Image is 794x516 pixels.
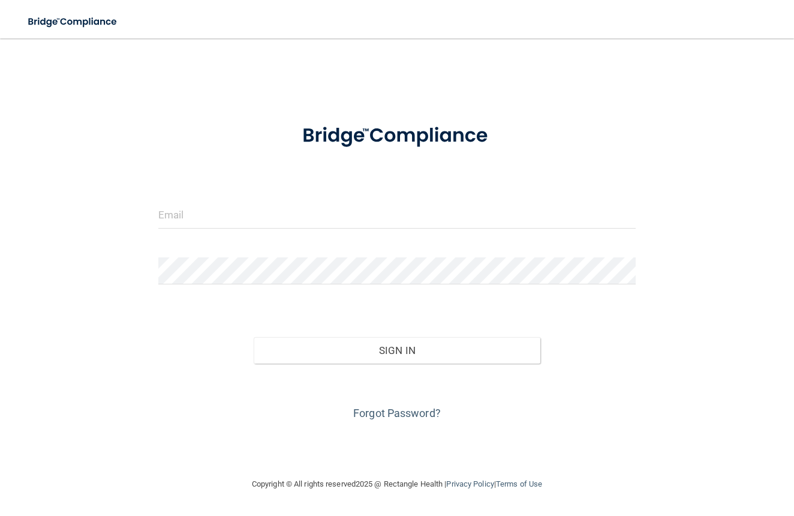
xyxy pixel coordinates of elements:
a: Terms of Use [496,479,542,488]
a: Forgot Password? [353,407,441,419]
button: Sign In [254,337,540,364]
a: Privacy Policy [446,479,494,488]
div: Copyright © All rights reserved 2025 @ Rectangle Health | | [178,465,616,503]
img: bridge_compliance_login_screen.278c3ca4.svg [18,10,128,34]
input: Email [158,202,636,229]
img: bridge_compliance_login_screen.278c3ca4.svg [282,110,512,161]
